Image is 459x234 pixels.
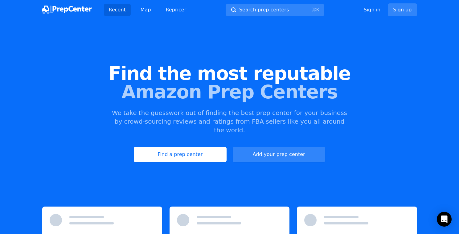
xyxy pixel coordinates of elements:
[388,3,417,16] a: Sign up
[10,83,449,101] span: Amazon Prep Centers
[10,64,449,83] span: Find the most reputable
[316,7,319,13] kbd: K
[233,147,325,162] a: Add your prep center
[42,6,92,14] img: PrepCenter
[134,147,226,162] a: Find a prep center
[111,109,348,134] p: We take the guesswork out of finding the best prep center for your business by crowd-sourcing rev...
[104,4,131,16] a: Recent
[437,212,452,227] div: Open Intercom Messenger
[136,4,156,16] a: Map
[239,6,289,14] span: Search prep centers
[364,6,381,14] a: Sign in
[161,4,191,16] a: Repricer
[226,4,324,16] button: Search prep centers⌘K
[311,7,316,13] kbd: ⌘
